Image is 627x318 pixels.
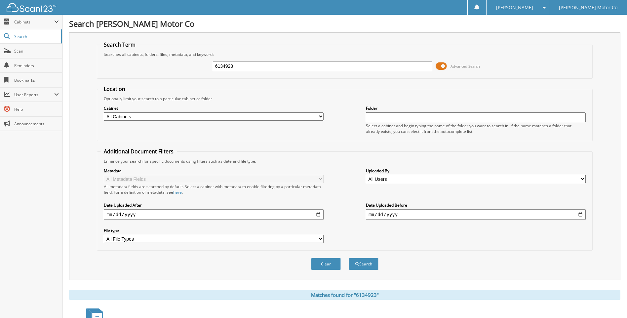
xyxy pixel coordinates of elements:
[100,41,139,48] legend: Search Term
[14,48,59,54] span: Scan
[100,148,177,155] legend: Additional Document Filters
[104,209,324,220] input: start
[69,18,620,29] h1: Search [PERSON_NAME] Motor Co
[366,209,586,220] input: end
[366,202,586,208] label: Date Uploaded Before
[104,105,324,111] label: Cabinet
[14,77,59,83] span: Bookmarks
[100,96,589,101] div: Optionally limit your search to a particular cabinet or folder
[100,158,589,164] div: Enhance your search for specific documents using filters such as date and file type.
[69,290,620,300] div: Matches found for "6134923"
[173,189,182,195] a: here
[14,63,59,68] span: Reminders
[366,105,586,111] label: Folder
[104,184,324,195] div: All metadata fields are searched by default. Select a cabinet with metadata to enable filtering b...
[311,258,341,270] button: Clear
[100,85,129,93] legend: Location
[7,3,56,12] img: scan123-logo-white.svg
[14,92,54,98] span: User Reports
[349,258,378,270] button: Search
[366,123,586,134] div: Select a cabinet and begin typing the name of the folder you want to search in. If the name match...
[104,228,324,233] label: File type
[366,168,586,174] label: Uploaded By
[451,64,480,69] span: Advanced Search
[14,106,59,112] span: Help
[104,202,324,208] label: Date Uploaded After
[14,19,54,25] span: Cabinets
[100,52,589,57] div: Searches all cabinets, folders, files, metadata, and keywords
[104,168,324,174] label: Metadata
[14,121,59,127] span: Announcements
[496,6,533,10] span: [PERSON_NAME]
[14,34,58,39] span: Search
[559,6,617,10] span: [PERSON_NAME] Motor Co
